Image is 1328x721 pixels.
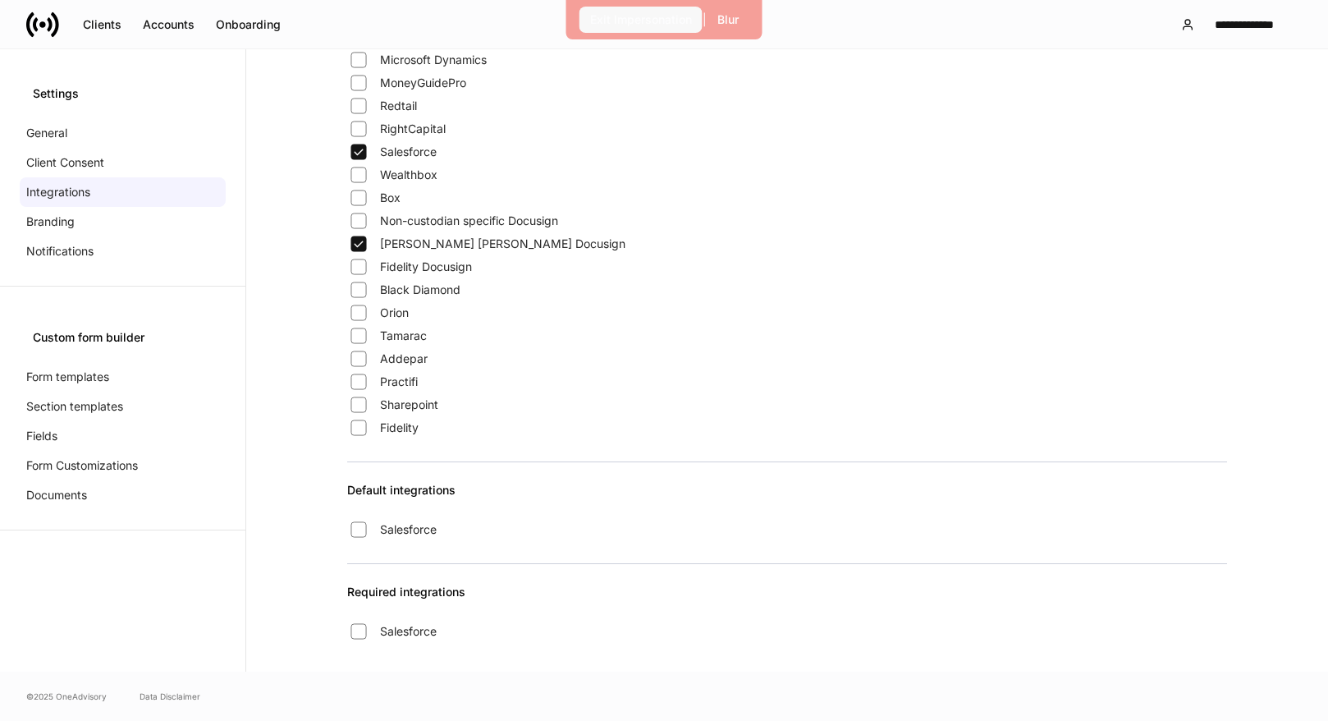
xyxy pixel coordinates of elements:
[380,351,428,367] span: Addepar
[72,11,132,38] button: Clients
[26,690,107,703] span: © 2025 OneAdvisory
[380,213,558,229] span: Non-custodian specific Docusign
[347,482,1227,518] div: Default integrations
[20,480,226,510] a: Documents
[33,85,213,102] div: Settings
[26,369,109,385] p: Form templates
[380,282,460,298] span: Black Diamond
[20,177,226,207] a: Integrations
[20,237,226,266] a: Notifications
[205,11,291,38] button: Onboarding
[380,144,437,160] span: Salesforce
[26,457,138,474] p: Form Customizations
[380,521,437,538] span: Salesforce
[26,243,94,259] p: Notifications
[20,148,226,177] a: Client Consent
[20,421,226,451] a: Fields
[380,121,446,137] span: RightCapital
[216,16,281,33] div: Onboarding
[380,167,437,183] span: Wealthbox
[707,7,749,33] button: Blur
[26,125,67,141] p: General
[20,207,226,237] a: Branding
[380,52,487,68] span: Microsoft Dynamics
[380,259,472,275] span: Fidelity Docusign
[143,16,195,33] div: Accounts
[83,16,121,33] div: Clients
[20,118,226,148] a: General
[590,11,692,28] div: Exit Impersonation
[20,362,226,392] a: Form templates
[33,329,213,346] div: Custom form builder
[380,305,409,321] span: Orion
[579,7,703,33] button: Exit Impersonation
[347,584,1227,620] div: Required integrations
[132,11,205,38] button: Accounts
[380,236,625,252] span: [PERSON_NAME] [PERSON_NAME] Docusign
[26,398,123,415] p: Section templates
[140,690,200,703] a: Data Disclaimer
[380,328,427,344] span: Tamarac
[26,184,90,200] p: Integrations
[26,214,75,230] p: Branding
[380,397,438,413] span: Sharepoint
[380,98,417,114] span: Redtail
[26,428,57,444] p: Fields
[380,374,418,390] span: Practifi
[380,190,401,206] span: Box
[20,392,226,421] a: Section templates
[380,420,419,436] span: Fidelity
[26,154,104,171] p: Client Consent
[717,11,739,28] div: Blur
[26,487,87,503] p: Documents
[20,451,226,480] a: Form Customizations
[380,623,437,640] span: Salesforce
[380,75,466,91] span: MoneyGuidePro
